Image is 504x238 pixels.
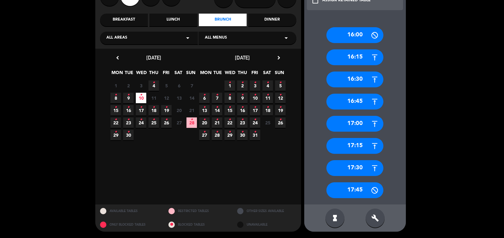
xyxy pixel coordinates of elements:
span: 7 [212,93,222,103]
span: 15 [110,105,121,116]
div: Breakfast [100,14,148,26]
i: • [241,115,243,125]
span: 21 [212,117,222,128]
i: • [140,102,142,112]
i: arrow_drop_down [282,34,290,42]
span: 25 [148,117,159,128]
i: • [115,102,117,112]
span: FRI [161,69,171,79]
span: All areas [106,35,127,41]
i: • [241,78,243,88]
span: 10 [250,93,260,103]
i: • [241,90,243,100]
span: 28 [212,130,222,140]
span: 23 [123,117,134,128]
span: 14 [186,93,197,103]
i: chevron_right [275,54,282,61]
span: 30 [237,130,248,140]
div: 17:00 [326,116,383,132]
span: 27 [199,130,210,140]
i: • [254,115,256,125]
span: 30 [123,130,134,140]
i: • [241,127,243,137]
div: 17:45 [326,182,383,198]
i: • [254,102,256,112]
i: • [279,90,281,100]
div: ONLY BLOCKED TABLES [95,218,164,232]
div: 17:30 [326,160,383,176]
div: Brunch [199,14,247,26]
span: 3 [250,80,260,91]
div: 16:00 [326,27,383,43]
span: 19 [161,105,172,116]
i: • [115,127,117,137]
span: 27 [174,117,184,128]
span: 18 [262,105,273,116]
span: 4 [262,80,273,91]
span: 23 [237,117,248,128]
i: • [153,78,155,88]
i: • [241,102,243,112]
div: Lunch [149,14,197,26]
span: 29 [224,130,235,140]
i: • [203,127,205,137]
i: • [267,102,269,112]
div: OTHER SIZES AVAILABLE [232,204,301,218]
span: FRI [249,69,260,79]
span: SAT [262,69,272,79]
span: 18 [148,105,159,116]
i: • [115,90,117,100]
i: • [153,102,155,112]
span: 28 [186,117,197,128]
span: 9 [237,93,248,103]
i: • [127,90,129,100]
span: All menus [205,35,227,41]
span: MON [200,69,211,79]
i: • [216,127,218,137]
span: 29 [110,130,121,140]
span: 26 [275,117,286,128]
div: 17:15 [326,138,383,154]
i: • [115,115,117,125]
span: 22 [224,117,235,128]
div: UNAVAILABLE [232,218,301,232]
span: 25 [262,117,273,128]
i: • [140,90,142,100]
span: 24 [136,117,146,128]
span: THU [237,69,248,79]
span: SUN [186,69,196,79]
span: 19 [275,105,286,116]
i: • [254,127,256,137]
i: • [203,102,205,112]
span: TUE [212,69,223,79]
span: 11 [262,93,273,103]
i: • [127,115,129,125]
i: • [216,102,218,112]
i: • [254,78,256,88]
i: • [279,78,281,88]
div: Dinner [248,14,296,26]
i: • [254,90,256,100]
span: 20 [174,105,184,116]
span: 13 [174,93,184,103]
div: 16:45 [326,94,383,110]
span: 21 [186,105,197,116]
span: 16 [237,105,248,116]
span: 1 [110,80,121,91]
div: AVAILABLE TABLES [95,204,164,218]
i: • [216,115,218,125]
i: • [165,115,167,125]
i: • [127,127,129,137]
span: 8 [224,93,235,103]
span: 3 [136,80,146,91]
span: WED [136,69,147,79]
i: hourglass_full [331,214,339,222]
span: 15 [224,105,235,116]
i: • [279,102,281,112]
i: • [203,115,205,125]
div: RESTRICTED TABLES [164,204,232,218]
span: 2 [123,80,134,91]
span: 6 [199,93,210,103]
span: 22 [110,117,121,128]
i: chevron_left [114,54,121,61]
